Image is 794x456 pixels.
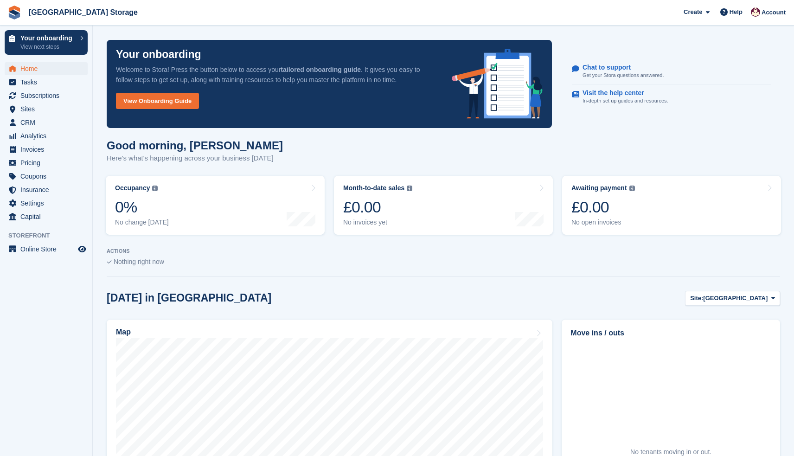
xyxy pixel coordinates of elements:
p: Welcome to Stora! Press the button below to access your . It gives you easy to follow steps to ge... [116,64,437,85]
span: Invoices [20,143,76,156]
span: Storefront [8,231,92,240]
span: Analytics [20,129,76,142]
span: Online Store [20,243,76,256]
a: menu [5,116,88,129]
a: Visit the help center In-depth set up guides and resources. [572,84,771,109]
img: stora-icon-8386f47178a22dfd0bd8f6a31ec36ba5ce8667c1dd55bd0f319d3a0aa187defe.svg [7,6,21,19]
span: Create [684,7,702,17]
h2: Move ins / outs [570,328,771,339]
img: icon-info-grey-7440780725fd019a000dd9b08b2336e03edf1995a4989e88bcd33f0948082b44.svg [152,186,158,191]
span: CRM [20,116,76,129]
div: Occupancy [115,184,150,192]
span: Subscriptions [20,89,76,102]
a: Awaiting payment £0.00 No open invoices [562,176,781,235]
img: icon-info-grey-7440780725fd019a000dd9b08b2336e03edf1995a4989e88bcd33f0948082b44.svg [407,186,412,191]
span: [GEOGRAPHIC_DATA] [703,294,768,303]
span: Pricing [20,156,76,169]
span: Capital [20,210,76,223]
h2: Map [116,328,131,336]
img: blank_slate_check_icon-ba018cac091ee9be17c0a81a6c232d5eb81de652e7a59be601be346b1b6ddf79.svg [107,260,112,264]
a: Preview store [77,244,88,255]
div: No invoices yet [343,218,412,226]
h2: [DATE] in [GEOGRAPHIC_DATA] [107,292,271,304]
a: menu [5,89,88,102]
p: ACTIONS [107,248,780,254]
span: Account [762,8,786,17]
img: onboarding-info-6c161a55d2c0e0a8cae90662b2fe09162a5109e8cc188191df67fb4f79e88e88.svg [452,49,543,119]
div: No open invoices [571,218,635,226]
p: Here's what's happening across your business [DATE] [107,153,283,164]
span: Site: [690,294,703,303]
a: menu [5,156,88,169]
a: menu [5,129,88,142]
p: Your onboarding [20,35,76,41]
p: View next steps [20,43,76,51]
a: menu [5,183,88,196]
span: Nothing right now [114,258,164,265]
a: Occupancy 0% No change [DATE] [106,176,325,235]
p: Your onboarding [116,49,201,60]
span: Settings [20,197,76,210]
p: In-depth set up guides and resources. [583,97,668,105]
h1: Good morning, [PERSON_NAME] [107,139,283,152]
a: menu [5,197,88,210]
a: Month-to-date sales £0.00 No invoices yet [334,176,553,235]
img: icon-info-grey-7440780725fd019a000dd9b08b2336e03edf1995a4989e88bcd33f0948082b44.svg [629,186,635,191]
a: menu [5,62,88,75]
a: [GEOGRAPHIC_DATA] Storage [25,5,141,20]
p: Chat to support [583,64,656,71]
a: menu [5,170,88,183]
p: Visit the help center [583,89,661,97]
strong: tailored onboarding guide [281,66,361,73]
span: Coupons [20,170,76,183]
a: Your onboarding View next steps [5,30,88,55]
div: £0.00 [571,198,635,217]
a: menu [5,76,88,89]
a: menu [5,103,88,116]
div: 0% [115,198,169,217]
div: £0.00 [343,198,412,217]
p: Get your Stora questions answered. [583,71,664,79]
a: menu [5,243,88,256]
span: Insurance [20,183,76,196]
span: Tasks [20,76,76,89]
button: Site: [GEOGRAPHIC_DATA] [685,291,780,306]
span: Home [20,62,76,75]
a: menu [5,143,88,156]
div: Month-to-date sales [343,184,404,192]
div: No change [DATE] [115,218,169,226]
span: Sites [20,103,76,116]
span: Help [730,7,743,17]
a: menu [5,210,88,223]
a: View Onboarding Guide [116,93,199,109]
div: Awaiting payment [571,184,627,192]
a: Chat to support Get your Stora questions answered. [572,59,771,84]
img: Andrew Lacey [751,7,760,17]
